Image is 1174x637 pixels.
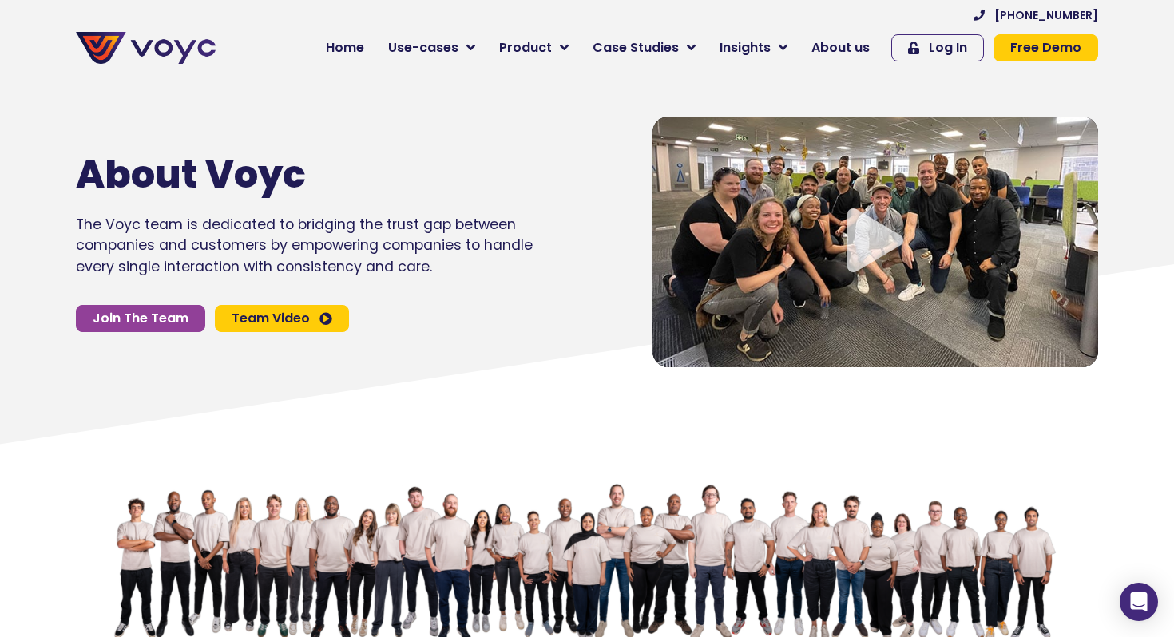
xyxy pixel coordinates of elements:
a: Free Demo [994,34,1098,61]
a: Insights [708,32,799,64]
a: Case Studies [581,32,708,64]
div: Open Intercom Messenger [1120,583,1158,621]
span: Use-cases [388,38,458,57]
span: Product [499,38,552,57]
span: Case Studies [593,38,679,57]
h1: About Voyc [76,152,485,198]
a: Use-cases [376,32,487,64]
a: [PHONE_NUMBER] [974,10,1098,21]
a: Team Video [215,305,349,332]
a: Join The Team [76,305,205,332]
span: Insights [720,38,771,57]
a: Product [487,32,581,64]
span: Join The Team [93,312,188,325]
span: Free Demo [1010,42,1081,54]
span: [PHONE_NUMBER] [994,10,1098,21]
span: About us [811,38,870,57]
div: Video play button [843,208,907,275]
a: About us [799,32,882,64]
span: Log In [929,42,967,54]
a: Log In [891,34,984,61]
span: Home [326,38,364,57]
a: Home [314,32,376,64]
p: The Voyc team is dedicated to bridging the trust gap between companies and customers by empowerin... [76,214,533,277]
img: voyc-full-logo [76,32,216,64]
span: Team Video [232,312,310,325]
